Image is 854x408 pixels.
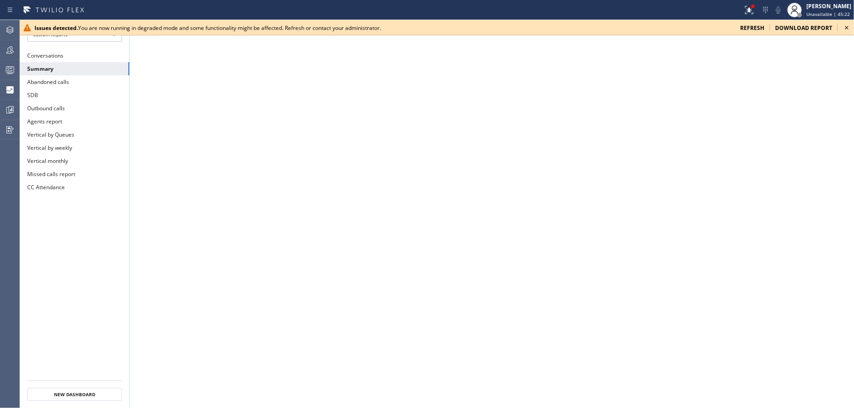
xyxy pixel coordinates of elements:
[34,24,78,32] b: Issues detected.
[775,24,832,32] span: download report
[20,88,129,102] button: SDB
[740,24,764,32] span: refresh
[20,62,129,75] button: Summary
[20,115,129,128] button: Agents report
[20,128,129,141] button: Vertical by Queues
[20,181,129,194] button: CC Attendance
[20,49,129,62] button: Conversations
[20,75,129,88] button: Abandoned calls
[806,2,851,10] div: [PERSON_NAME]
[27,388,122,401] button: New Dashboard
[34,24,733,32] div: You are now running in degraded mode and some functionality might be affected. Refresh or contact...
[20,167,129,181] button: Missed calls report
[20,102,129,115] button: Outbound calls
[130,20,854,408] iframe: dashboard_b794bedd1109
[806,11,850,17] span: Unavailable | 45:22
[20,141,129,154] button: Vertical by weekly
[20,154,129,167] button: Vertical monthly
[772,4,785,16] button: Mute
